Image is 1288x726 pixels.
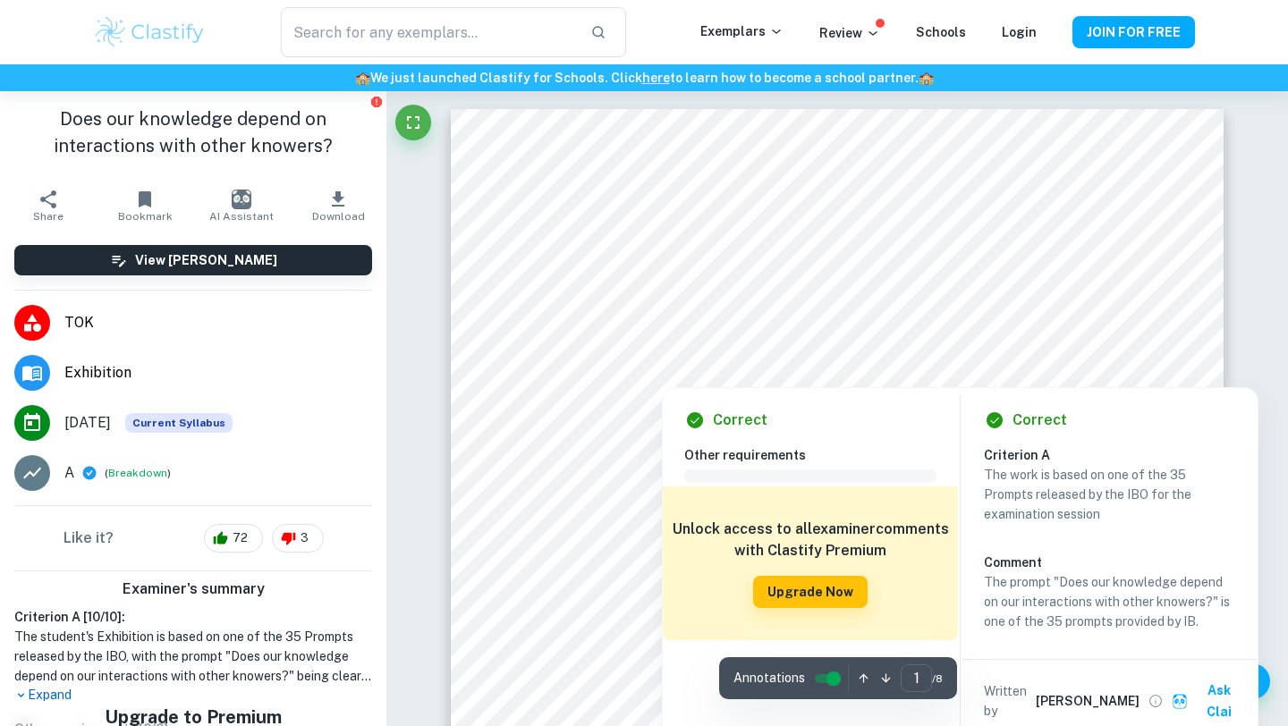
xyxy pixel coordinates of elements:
[369,95,383,108] button: Report issue
[14,245,372,275] button: View [PERSON_NAME]
[33,210,64,223] span: Share
[700,21,784,41] p: Exemplars
[125,413,233,433] span: Current Syllabus
[291,529,318,547] span: 3
[272,524,324,553] div: 3
[684,445,951,465] h6: Other requirements
[984,465,1236,524] p: The work is based on one of the 35 Prompts released by the IBO for the examination session
[93,14,207,50] img: Clastify logo
[642,71,670,85] a: here
[753,576,868,608] button: Upgrade Now
[64,412,111,434] span: [DATE]
[919,71,934,85] span: 🏫
[232,190,251,209] img: AI Assistant
[108,465,167,481] button: Breakdown
[916,25,966,39] a: Schools
[932,671,943,687] span: / 8
[64,528,114,549] h6: Like it?
[1072,16,1195,48] button: JOIN FOR FREE
[64,462,74,484] p: A
[4,68,1284,88] h6: We just launched Clastify for Schools. Click to learn how to become a school partner.
[14,607,372,627] h6: Criterion A [ 10 / 10 ]:
[223,529,258,547] span: 72
[14,627,372,686] h1: The student's Exhibition is based on one of the 35 Prompts released by the IBO, with the prompt "...
[1036,691,1140,711] h6: [PERSON_NAME]
[984,572,1236,631] p: The prompt "Does our knowledge depend on our interactions with other knowers?" is one of the 35 p...
[984,681,1032,721] p: Written by
[1143,688,1168,713] button: View full profile
[312,210,365,223] span: Download
[1013,409,1067,431] h6: Correct
[105,465,171,482] span: ( )
[395,105,431,140] button: Fullscreen
[97,181,193,231] button: Bookmark
[193,181,290,231] button: AI Assistant
[1002,25,1037,39] a: Login
[204,524,263,553] div: 72
[14,686,372,705] p: Expand
[1172,693,1189,710] img: clai.svg
[118,210,173,223] span: Bookmark
[984,553,1236,572] h6: Comment
[672,519,949,561] h6: Unlock access to all examiner comments with Clastify Premium
[7,578,379,600] h6: Examiner's summary
[355,71,370,85] span: 🏫
[64,312,372,333] span: TOK
[64,362,372,384] span: Exhibition
[984,445,1250,465] h6: Criterion A
[819,23,880,43] p: Review
[733,669,805,688] span: Annotations
[713,409,767,431] h6: Correct
[135,250,277,270] h6: View [PERSON_NAME]
[281,7,576,57] input: Search for any exemplars...
[209,210,274,223] span: AI Assistant
[14,106,372,159] h1: Does our knowledge depend on interactions with other knowers?
[290,181,386,231] button: Download
[125,413,233,433] div: This exemplar is based on the current syllabus. Feel free to refer to it for inspiration/ideas wh...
